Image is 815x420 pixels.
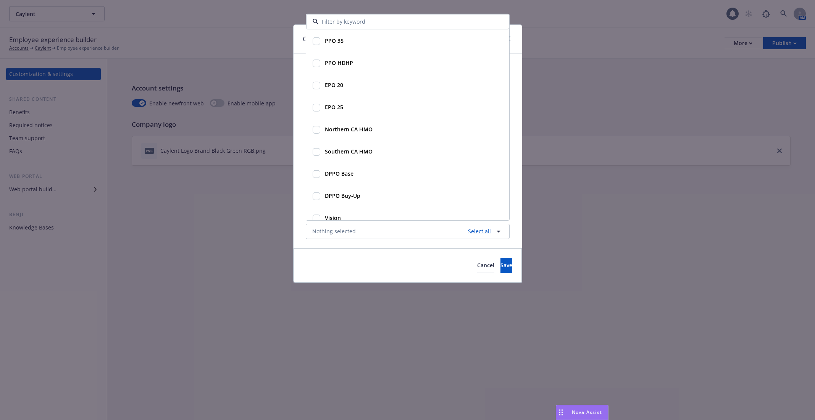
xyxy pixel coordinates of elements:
strong: DPPO Buy-Up [325,192,360,199]
strong: Southern CA HMO [325,147,373,155]
strong: PPO 35 [325,37,344,44]
strong: EPO 25 [325,103,343,110]
strong: EPO 20 [325,81,343,88]
strong: DPPO Base [325,170,353,177]
strong: Northern CA HMO [325,125,373,132]
strong: Vision [325,214,341,221]
input: Filter by keyword [319,18,494,26]
button: Save [500,258,512,273]
button: Nothing selectedSelect all [306,224,510,239]
button: Nova Assist [556,405,608,420]
span: Nova Assist [572,409,602,415]
button: Cancel [477,258,494,273]
h1: Configure the test user to preview app [303,34,417,44]
span: Save [500,262,512,269]
span: Nothing selected [312,227,356,235]
a: Select all [465,227,491,235]
span: Cancel [477,262,494,269]
div: Drag to move [556,405,566,420]
strong: PPO HDHP [325,59,353,66]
